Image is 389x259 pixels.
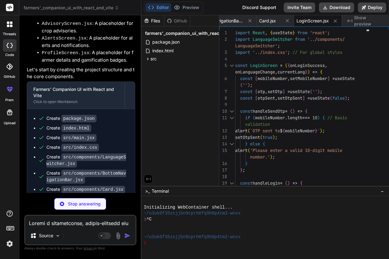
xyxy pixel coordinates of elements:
span: `OTP sent to [250,128,280,134]
span: farmers'_companion_ui_with_react_and_vite [24,5,119,11]
span: ( [248,148,250,153]
span: − [381,188,384,194]
span: const [235,63,248,68]
span: ; [273,154,275,160]
div: Create [46,154,129,167]
span: import [235,49,250,55]
code: ProfileScreen.jsx [42,50,89,56]
div: Create [46,186,125,193]
span: = [285,108,287,114]
span: setMobileNumber [290,76,327,81]
span: , [287,76,290,81]
span: '../components/ [307,36,345,42]
span: alert [235,128,248,134]
span: ; [327,30,330,35]
p: Let's start by creating the project structure and the core components. [27,66,135,80]
li: : A placeholder for crop advisories. [42,20,135,35]
div: 14 [219,141,227,147]
span: ) [307,69,310,75]
span: LanguageSwitcher [253,36,292,42]
span: [ [255,95,258,101]
div: Github [164,18,190,24]
div: 12 [219,128,227,134]
li: : A placeholder for alerts and notifications. [42,35,135,49]
span: alert [235,148,248,153]
span: ( [253,115,255,120]
div: 18 [219,173,227,180]
span: setOtpSent [235,134,260,140]
span: src [150,56,157,62]
label: GitHub [4,74,15,79]
span: } [292,30,295,35]
code: index.html [61,125,91,132]
span: false [332,95,345,101]
span: onLoginSuccess [290,63,325,68]
span: , [265,30,268,35]
span: ] [282,89,285,94]
span: mobileNumber [285,128,315,134]
div: 8 [219,95,227,101]
span: 'Please enter a valid 10-digit mobile [250,148,342,153]
div: Click to collapse the range. [228,62,236,69]
label: code [5,52,14,58]
span: if [245,115,250,120]
span: ( [290,108,292,114]
span: '' [312,89,317,94]
span: useState [290,89,310,94]
span: ^C [146,216,152,222]
p: Always double-check its answers. Your in Bind [24,245,136,251]
span: privacy [83,246,95,250]
div: Create [46,170,129,183]
div: 10 [219,108,227,115]
span: { [287,63,290,68]
div: Click to collapse the range. [228,115,236,121]
span: , [275,69,278,75]
span: >_ [145,188,150,194]
div: Farmers' Companion UI with React and Vite [33,86,118,99]
span: useState [335,76,355,81]
span: . [285,115,287,120]
span: const [240,180,253,186]
span: package.json [152,38,180,46]
code: src/components/LanguageSwitcher.jsx [46,153,126,167]
span: => [292,180,297,186]
span: ; [278,43,280,49]
img: settings [4,238,15,249]
span: $ [280,128,282,134]
span: const [240,89,253,94]
div: Create [46,134,97,141]
span: otp [258,89,265,94]
div: 13 [219,134,227,141]
span: ( [240,82,243,88]
span: else [250,141,260,147]
div: 2 [219,36,227,43]
span: } [315,128,317,134]
img: Pick Models [55,233,60,238]
span: => [312,69,317,75]
span: Initializing WebContainer shell... [144,205,233,210]
div: 5 [219,62,227,69]
div: Create [46,144,99,151]
span: ) [317,89,320,94]
span: } [305,69,307,75]
div: 3 [219,49,227,56]
span: ) [248,82,250,88]
span: // Basic [327,115,347,120]
span: ( [260,134,263,140]
img: attachment [115,232,122,239]
button: Editor [145,3,171,12]
div: 9 [219,101,227,108]
span: useState [310,95,330,101]
span: 'react' [310,30,327,35]
span: { [300,180,302,186]
div: Files [141,18,164,24]
span: number.' [250,154,270,160]
label: Upload [4,120,16,126]
span: ) [273,134,275,140]
span: '../index.css' [253,49,287,55]
code: src/components/BottomNavigationBar.jsx [46,170,126,184]
span: [ [255,76,258,81]
span: Card.jsx [259,18,276,24]
div: Create [46,125,91,131]
span: } [245,161,248,166]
